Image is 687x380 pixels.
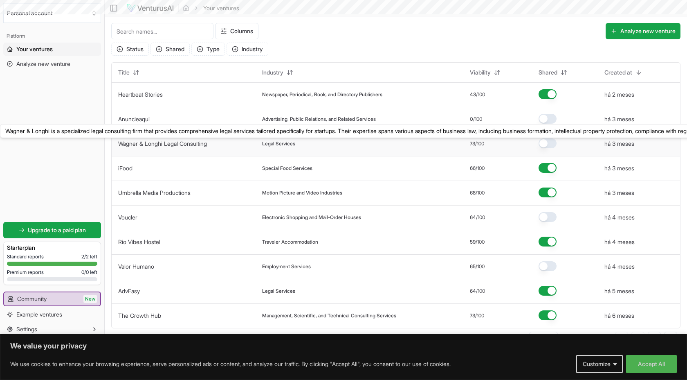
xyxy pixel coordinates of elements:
a: Voucler [118,214,137,221]
span: Premium reports [7,269,44,276]
span: /100 [473,116,482,122]
button: há 5 meses [604,287,634,295]
span: Newspaper, Periodical, Book, and Directory Publishers [262,91,382,98]
button: há 3 meses [604,140,634,148]
span: 73 [470,140,475,147]
button: Voucler [118,213,137,222]
button: Wagner & Longhi Legal Consulting [118,140,207,148]
input: Search names... [111,23,213,39]
span: /100 [476,239,485,245]
span: Special Food Services [262,165,312,172]
button: Anuncieaqui [118,115,150,123]
button: Customize [576,355,623,373]
button: há 4 meses [604,238,635,246]
span: Your ventures [16,45,53,53]
button: Type [191,43,225,56]
span: 43 [470,91,476,98]
span: /100 [476,91,485,98]
button: há 3 meses [604,115,634,123]
a: The Growth Hub [118,312,161,319]
p: We value your privacy [10,341,677,351]
h3: Starter plan [7,244,97,252]
span: /100 [476,288,485,294]
span: Settings [16,325,37,333]
span: 73 [470,312,475,319]
span: Example ventures [16,310,62,319]
span: /100 [476,263,485,270]
span: /100 [476,214,485,221]
span: Advertising, Public Relations, and Related Services [262,116,376,122]
button: há 4 meses [604,213,635,222]
button: há 4 meses [604,262,635,271]
button: Valor Humano [118,262,154,271]
a: Anuncieaqui [118,115,150,122]
span: Legal Services [262,140,295,147]
span: Viability [470,68,491,77]
a: Example ventures [3,308,101,321]
div: Platform [3,29,101,43]
span: 66 [470,165,476,172]
span: Electronic Shopping and Mail-Order Houses [262,214,361,221]
a: CommunityNew [4,292,100,305]
button: Accept All [626,355,677,373]
button: Settings [3,323,101,336]
span: 59 [470,239,476,245]
span: Analyze new venture [16,60,70,68]
a: Analyze new venture [3,57,101,70]
span: Industry [262,68,283,77]
button: Umbrella Media Productions [118,189,191,197]
span: Employment Services [262,263,311,270]
button: há 6 meses [604,312,634,320]
span: 65 [470,263,476,270]
button: Shared [150,43,190,56]
a: Upgrade to a paid plan [3,222,101,238]
span: Traveler Accommodation [262,239,318,245]
a: Wagner & Longhi Legal Consulting [118,140,207,147]
a: Valor Humano [118,263,154,270]
span: 0 [470,116,473,122]
span: /100 [475,140,484,147]
span: Created at [604,68,632,77]
span: Upgrade to a paid plan [28,226,86,234]
a: Rio Vibes Hostel [118,238,160,245]
span: Title [118,68,130,77]
span: New [83,295,97,303]
button: há 2 meses [604,90,634,99]
a: AdvEasy [118,287,140,294]
span: Community [17,295,47,303]
span: /100 [475,312,484,319]
span: 2 / 2 left [81,253,97,260]
span: Motion Picture and Video Industries [262,190,342,196]
a: iFood [118,165,132,172]
span: 68 [470,190,476,196]
span: Standard reports [7,253,44,260]
button: Analyze new venture [606,23,680,39]
span: 0 / 0 left [81,269,97,276]
button: Industry [227,43,268,56]
span: 64 [470,288,476,294]
span: /100 [476,190,485,196]
button: Status [111,43,149,56]
button: The Growth Hub [118,312,161,320]
button: iFood [118,164,132,172]
button: há 3 meses [604,164,634,172]
button: Created at [599,66,647,79]
button: Rio Vibes Hostel [118,238,160,246]
button: Columns [215,23,258,39]
button: Heartbeat Stories [118,90,163,99]
a: Umbrella Media Productions [118,189,191,196]
button: AdvEasy [118,287,140,295]
p: We use cookies to enhance your browsing experience, serve personalized ads or content, and analyz... [10,359,451,369]
span: Management, Scientific, and Technical Consulting Services [262,312,396,319]
span: /100 [476,165,485,172]
a: Heartbeat Stories [118,91,163,98]
span: Shared [539,68,557,77]
a: Your ventures [3,43,101,56]
span: 64 [470,214,476,221]
button: Title [113,66,144,79]
button: Viability [465,66,505,79]
button: Industry [257,66,298,79]
button: há 3 meses [604,189,634,197]
span: Legal Services [262,288,295,294]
